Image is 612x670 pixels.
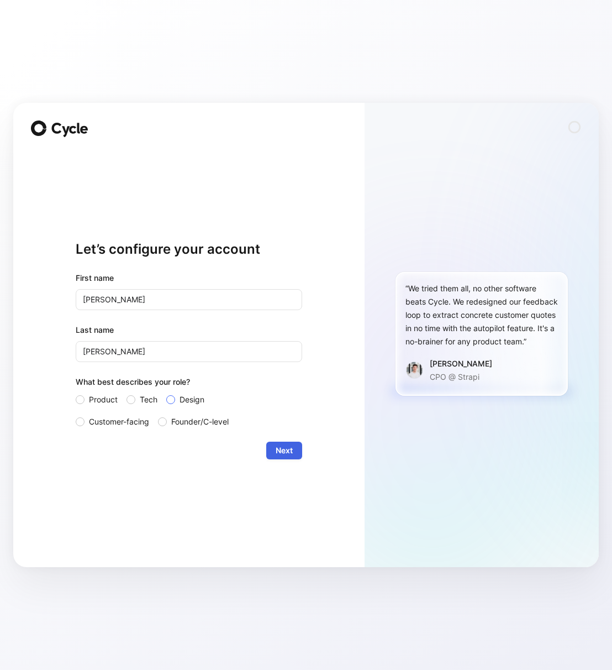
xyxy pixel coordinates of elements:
[266,442,302,459] button: Next
[171,415,229,428] span: Founder/C-level
[76,323,302,337] label: Last name
[405,282,558,348] div: “We tried them all, no other software beats Cycle. We redesigned our feedback loop to extract con...
[276,444,293,457] span: Next
[89,393,118,406] span: Product
[430,370,492,384] p: CPO @ Strapi
[76,341,302,362] input: Doe
[76,289,302,310] input: John
[76,271,302,285] div: First name
[180,393,204,406] span: Design
[140,393,157,406] span: Tech
[430,357,492,370] div: [PERSON_NAME]
[89,415,149,428] span: Customer-facing
[76,240,302,258] h1: Let’s configure your account
[76,375,302,393] div: What best describes your role?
